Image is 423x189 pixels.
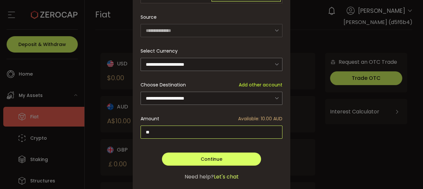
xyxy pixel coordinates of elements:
span: Available: 10.00 AUD [238,115,282,122]
span: Amount [141,115,159,122]
button: Continue [162,153,261,166]
span: Add other account [239,82,282,88]
iframe: Chat Widget [346,118,423,189]
label: Select Currency [141,48,182,54]
span: Need help? [185,173,214,181]
span: Source [141,11,157,24]
span: Let's chat [214,173,239,181]
span: Choose Destination [141,82,186,88]
span: Continue [201,156,222,162]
